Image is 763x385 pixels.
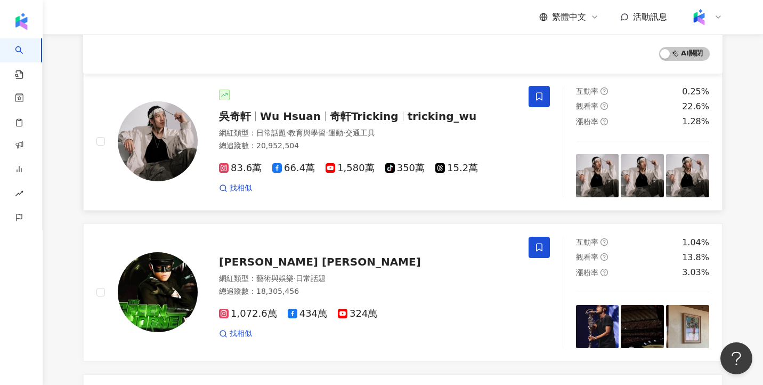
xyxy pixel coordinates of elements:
img: post-image [576,154,619,197]
iframe: Help Scout Beacon - Open [720,342,752,374]
span: 15.2萬 [435,163,478,174]
span: rise [15,183,23,207]
span: Wu Hsuan [260,110,321,123]
span: 漲粉率 [576,117,598,126]
div: 總追蹤數 ： 20,952,504 [219,141,516,151]
span: 434萬 [288,308,327,319]
span: 324萬 [338,308,377,319]
span: 350萬 [385,163,425,174]
span: 繁體中文 [552,11,586,23]
span: question-circle [600,269,608,276]
img: logo icon [13,13,30,30]
span: question-circle [600,253,608,261]
span: 吳奇軒 [219,110,251,123]
img: KOL Avatar [118,252,198,332]
span: 教育與學習 [288,129,326,137]
span: 1,580萬 [326,163,375,174]
span: 日常話題 [256,129,286,137]
div: 0.25% [682,86,709,98]
div: 1.04% [682,237,709,248]
span: 互動率 [576,87,598,95]
a: 找相似 [219,183,252,194]
span: question-circle [600,87,608,95]
div: 總追蹤數 ： 18,305,456 [219,286,516,297]
span: 找相似 [230,183,252,194]
span: 觀看率 [576,253,598,261]
img: post-image [666,154,709,197]
a: search [15,38,36,80]
img: KOL Avatar [118,101,198,181]
span: 活動訊息 [633,12,667,22]
span: 漲粉率 [576,268,598,277]
img: post-image [666,305,709,348]
span: 找相似 [230,328,252,339]
span: · [326,129,328,137]
span: question-circle [600,238,608,246]
span: · [343,129,345,137]
a: KOL Avatar吳奇軒Wu Hsuan奇軒Trickingtricking_wu網紅類型：日常話題·教育與學習·運動·交通工具總追蹤數：20,952,50483.6萬66.4萬1,580萬3... [83,73,723,211]
div: 網紅類型 ： [219,128,516,139]
span: 交通工具 [345,129,375,137]
img: post-image [621,305,664,348]
a: 找相似 [219,328,252,339]
span: 1,072.6萬 [219,308,277,319]
span: 奇軒Tricking [330,110,399,123]
span: 66.4萬 [272,163,315,174]
span: 觀看率 [576,102,598,110]
span: question-circle [600,102,608,110]
div: 13.8% [682,252,709,263]
span: 運動 [328,129,343,137]
span: [PERSON_NAME] [PERSON_NAME] [219,255,421,268]
span: 互動率 [576,238,598,246]
span: 83.6萬 [219,163,262,174]
img: post-image [621,154,664,197]
img: post-image [576,305,619,348]
span: · [286,129,288,137]
div: 網紅類型 ： [219,274,516,284]
span: · [294,274,296,283]
a: KOL Avatar[PERSON_NAME] [PERSON_NAME]網紅類型：藝術與娛樂·日常話題總追蹤數：18,305,4561,072.6萬434萬324萬找相似互動率question... [83,223,723,362]
span: tricking_wu [408,110,477,123]
img: Kolr%20app%20icon%20%281%29.png [689,7,709,27]
div: 3.03% [682,267,709,278]
span: question-circle [600,118,608,125]
div: 1.28% [682,116,709,127]
span: 日常話題 [296,274,326,283]
div: 22.6% [682,101,709,113]
span: 藝術與娛樂 [256,274,294,283]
